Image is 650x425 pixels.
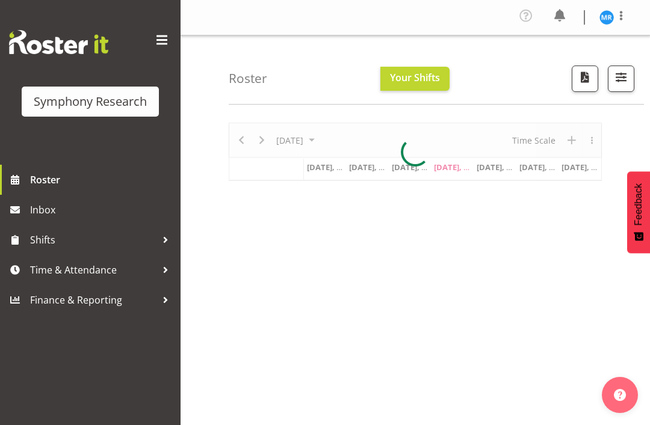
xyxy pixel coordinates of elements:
[30,291,156,309] span: Finance & Reporting
[34,93,147,111] div: Symphony Research
[30,201,175,219] span: Inbox
[390,71,440,84] span: Your Shifts
[608,66,634,92] button: Filter Shifts
[614,389,626,401] img: help-xxl-2.png
[572,66,598,92] button: Download a PDF of the roster according to the set date range.
[30,231,156,249] span: Shifts
[599,10,614,25] img: michael-robinson11856.jpg
[627,171,650,253] button: Feedback - Show survey
[229,72,267,85] h4: Roster
[380,67,450,91] button: Your Shifts
[9,30,108,54] img: Rosterit website logo
[30,261,156,279] span: Time & Attendance
[633,183,644,225] span: Feedback
[30,171,175,189] span: Roster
